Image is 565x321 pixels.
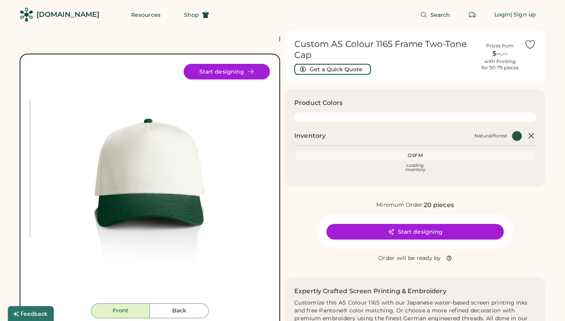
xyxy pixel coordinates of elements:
[294,131,326,141] h2: Inventory
[294,64,371,75] button: Get a Quick Quote
[465,7,480,23] button: Retrieve an order
[20,8,33,22] img: Rendered Logo - Screens
[30,64,270,303] div: 1165 Style Image
[36,10,99,20] div: [DOMAIN_NAME]
[91,303,150,318] button: Front
[474,133,507,139] div: Natural/forest
[184,12,199,18] span: Shop
[279,34,346,45] div: FREE SHIPPING
[378,254,441,262] div: Order will be ready by
[424,200,454,210] div: 20 pieces
[122,7,170,23] button: Resources
[150,303,209,318] button: Back
[294,98,343,108] h3: Product Colors
[510,11,536,19] div: | Sign up
[481,58,519,71] div: with Printing for 50-79 pieces
[486,43,514,49] div: Prices from
[405,163,425,172] div: Loading Inventory
[184,64,270,79] button: Start designing
[30,64,270,303] img: 1165 - Natural/forest Front Image
[480,49,519,58] div: $--.--
[297,152,533,159] div: OSFM
[494,11,511,19] div: Login
[175,7,219,23] button: Shop
[294,39,476,61] h1: Custom AS Colour 1165 Frame Two-Tone Cap
[376,201,424,209] div: Minimum Order:
[326,224,504,240] button: Start designing
[411,7,460,23] button: Search
[294,287,447,296] h2: Expertly Crafted Screen Printing & Embroidery
[430,12,450,18] span: Search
